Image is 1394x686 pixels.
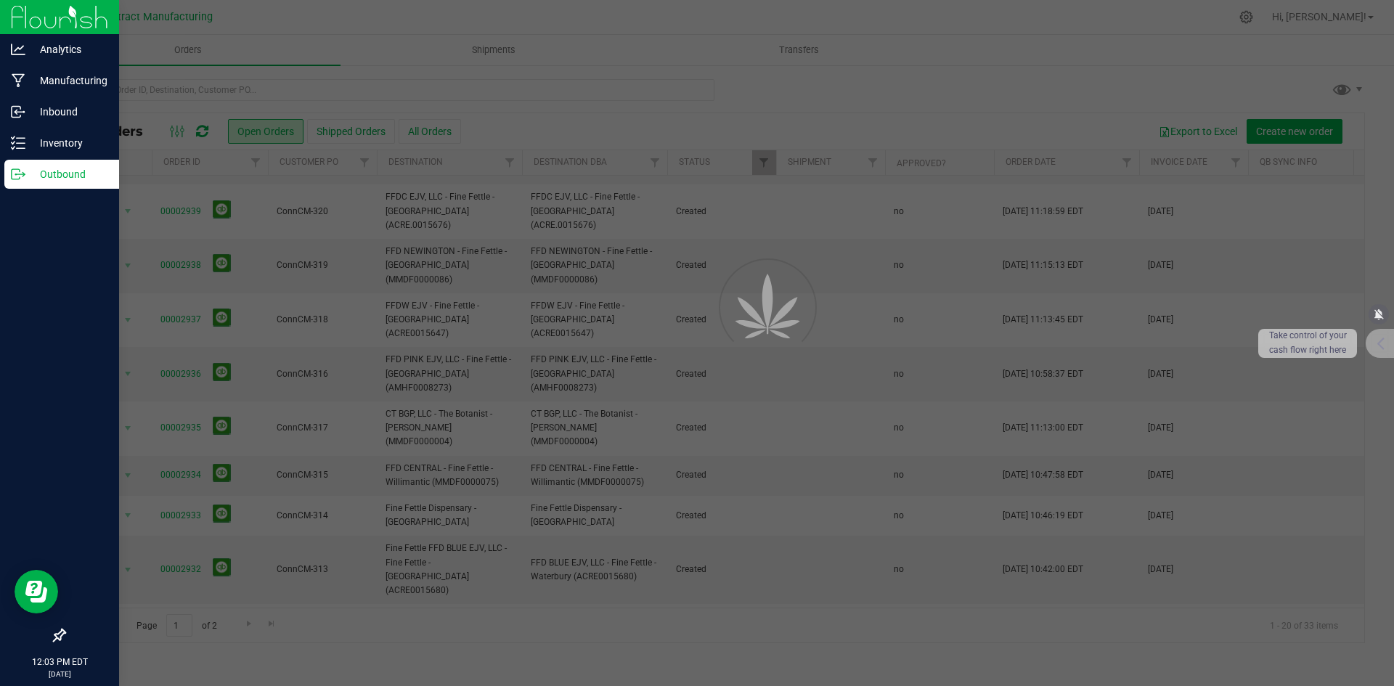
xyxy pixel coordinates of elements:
[11,42,25,57] inline-svg: Analytics
[25,72,113,89] p: Manufacturing
[11,105,25,119] inline-svg: Inbound
[25,103,113,121] p: Inbound
[15,570,58,613] iframe: Resource center
[11,136,25,150] inline-svg: Inventory
[11,73,25,88] inline-svg: Manufacturing
[7,669,113,679] p: [DATE]
[25,41,113,58] p: Analytics
[25,166,113,183] p: Outbound
[7,656,113,669] p: 12:03 PM EDT
[25,134,113,152] p: Inventory
[11,167,25,181] inline-svg: Outbound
